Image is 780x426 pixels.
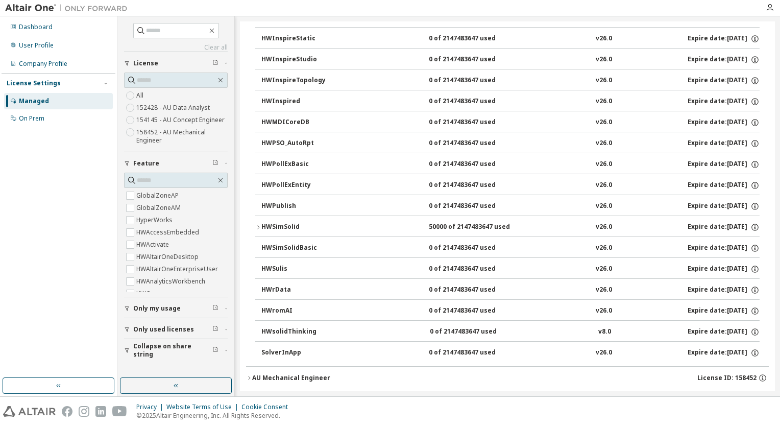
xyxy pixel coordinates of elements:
div: v26.0 [596,76,612,85]
button: Collapse on share string [124,339,228,362]
button: HWPollExEntity0 of 2147483647 usedv26.0Expire date:[DATE] [261,174,760,197]
div: v26.0 [596,265,612,274]
button: HWrData0 of 2147483647 usedv26.0Expire date:[DATE] [261,279,760,301]
label: HWAccessEmbedded [136,226,201,239]
div: Managed [19,97,49,105]
div: Expire date: [DATE] [688,327,760,337]
div: v26.0 [596,244,612,253]
div: 0 of 2147483647 used [429,348,521,358]
div: v26.0 [596,118,612,127]
button: SolverInApp0 of 2147483647 usedv26.0Expire date:[DATE] [261,342,760,364]
div: HWPollExEntity [261,181,353,190]
span: Clear filter [212,59,218,67]
button: HWInspired0 of 2147483647 usedv26.0Expire date:[DATE] [261,90,760,113]
button: HWPublish0 of 2147483647 usedv26.0Expire date:[DATE] [261,195,760,218]
span: Collapse on share string [133,342,212,359]
label: HWActivate [136,239,171,251]
div: v26.0 [596,97,612,106]
div: Website Terms of Use [166,403,241,411]
div: Expire date: [DATE] [688,202,760,211]
button: AU Mechanical EngineerLicense ID: 158452 [246,367,769,389]
img: altair_logo.svg [3,406,56,417]
div: 0 of 2147483647 used [429,34,521,43]
img: linkedin.svg [95,406,106,417]
div: HWInspireTopology [261,76,353,85]
div: Expire date: [DATE] [688,286,760,295]
div: Expire date: [DATE] [688,265,760,274]
button: License [124,52,228,75]
div: HWMDICoreDB [261,118,353,127]
div: HWSulis [261,265,353,274]
div: Expire date: [DATE] [688,181,760,190]
button: HWsolidThinking0 of 2147483647 usedv8.0Expire date:[DATE] [261,321,760,343]
button: Feature [124,152,228,175]
div: HWSimSolid [261,223,353,232]
button: HWSimSolid50000 of 2147483647 usedv26.0Expire date:[DATE] [255,216,760,239]
div: Expire date: [DATE] [688,76,760,85]
button: HWSimSolidBasic0 of 2147483647 usedv26.0Expire date:[DATE] [261,237,760,259]
div: Expire date: [DATE] [688,34,760,43]
div: 0 of 2147483647 used [429,265,521,274]
span: Clear filter [212,304,218,313]
div: On Prem [19,114,44,123]
div: HWPublish [261,202,353,211]
label: GlobalZoneAM [136,202,183,214]
div: Expire date: [DATE] [688,244,760,253]
span: License [133,59,158,67]
div: Privacy [136,403,166,411]
div: 0 of 2147483647 used [429,286,521,295]
div: HWInspireStatic [261,34,353,43]
div: HWromAI [261,306,353,316]
div: 0 of 2147483647 used [429,181,521,190]
div: License Settings [7,79,61,87]
div: v26.0 [596,286,612,295]
div: 0 of 2147483647 used [429,97,521,106]
button: Only my usage [124,297,228,320]
img: youtube.svg [112,406,127,417]
div: 0 of 2147483647 used [429,118,521,127]
button: HWInspireStudio0 of 2147483647 usedv26.0Expire date:[DATE] [261,49,760,71]
div: HWInspireStudio [261,55,353,64]
label: HWAnalyticsWorkbench [136,275,207,288]
div: HWPollExBasic [261,160,353,169]
div: SolverInApp [261,348,353,358]
div: 0 of 2147483647 used [429,202,521,211]
div: 0 of 2147483647 used [429,139,521,148]
label: HyperWorks [136,214,175,226]
button: HWInspireTopology0 of 2147483647 usedv26.0Expire date:[DATE] [261,69,760,92]
span: Only used licenses [133,325,194,334]
button: HWPSO_AutoRpt0 of 2147483647 usedv26.0Expire date:[DATE] [261,132,760,155]
div: HWSimSolidBasic [261,244,353,253]
div: v26.0 [596,160,612,169]
label: 152428 - AU Data Analyst [136,102,212,114]
div: AU Mechanical Engineer [252,374,330,382]
div: v26.0 [596,202,612,211]
div: 0 of 2147483647 used [429,76,521,85]
div: 0 of 2147483647 used [429,160,521,169]
label: All [136,89,145,102]
div: Expire date: [DATE] [688,118,760,127]
div: v26.0 [596,348,612,358]
span: License ID: 158452 [697,374,757,382]
div: Expire date: [DATE] [688,223,760,232]
div: Dashboard [19,23,53,31]
img: instagram.svg [79,406,89,417]
button: HWromAI0 of 2147483647 usedv26.0Expire date:[DATE] [261,300,760,322]
div: Expire date: [DATE] [688,348,760,358]
div: v26.0 [596,181,612,190]
div: v8.0 [598,327,611,337]
p: © 2025 Altair Engineering, Inc. All Rights Reserved. [136,411,294,420]
div: HWInspired [261,97,353,106]
button: HWMDICoreDB0 of 2147483647 usedv26.0Expire date:[DATE] [261,111,760,134]
img: facebook.svg [62,406,72,417]
span: Clear filter [212,159,218,168]
div: v26.0 [596,139,612,148]
div: HWsolidThinking [261,327,353,337]
a: Clear all [124,43,228,52]
div: v26.0 [596,306,612,316]
button: HWInspireStatic0 of 2147483647 usedv26.0Expire date:[DATE] [261,28,760,50]
div: Expire date: [DATE] [688,306,760,316]
label: 158452 - AU Mechanical Engineer [136,126,228,147]
div: Expire date: [DATE] [688,139,760,148]
div: Expire date: [DATE] [688,55,760,64]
